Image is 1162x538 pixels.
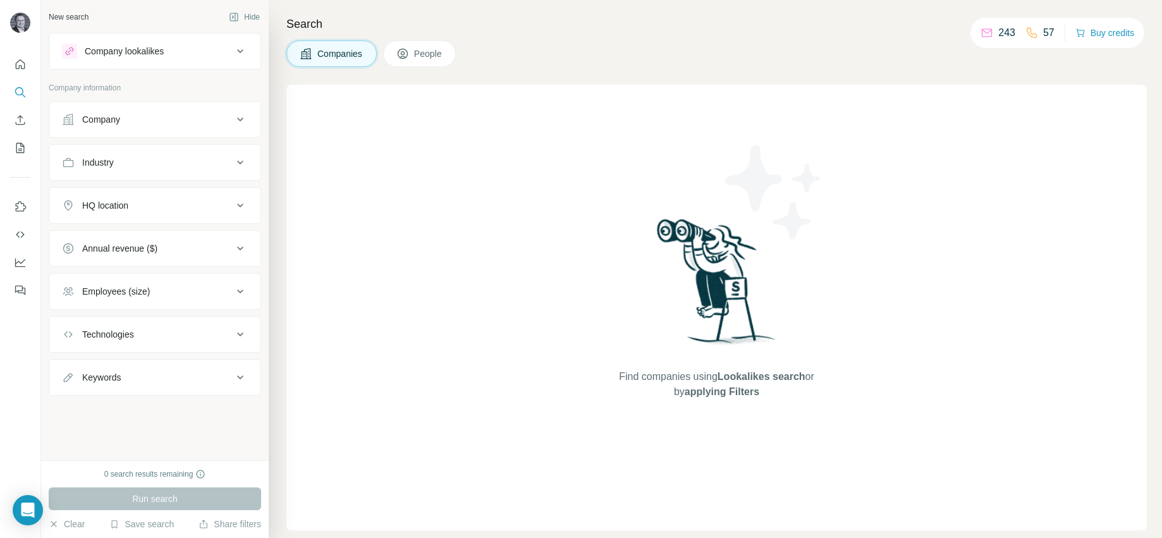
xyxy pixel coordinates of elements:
div: Industry [82,156,114,169]
button: Enrich CSV [10,109,30,131]
span: applying Filters [685,386,759,397]
div: New search [49,11,89,23]
h4: Search [286,15,1147,33]
div: Company [82,113,120,126]
div: Open Intercom Messenger [13,495,43,525]
button: My lists [10,137,30,159]
div: Company lookalikes [85,45,164,58]
button: Hide [220,8,269,27]
button: Company [49,104,260,135]
div: Technologies [82,328,134,341]
span: Lookalikes search [718,371,805,382]
div: Employees (size) [82,285,150,298]
img: Surfe Illustration - Woman searching with binoculars [651,216,783,357]
p: 57 [1043,25,1055,40]
div: 0 search results remaining [104,468,206,480]
p: Company information [49,82,261,94]
button: Employees (size) [49,276,260,307]
div: Annual revenue ($) [82,242,157,255]
p: 243 [998,25,1015,40]
button: Use Surfe API [10,223,30,246]
button: Dashboard [10,251,30,274]
button: Save search [109,518,174,530]
button: HQ location [49,190,260,221]
button: Clear [49,518,85,530]
button: Annual revenue ($) [49,233,260,264]
button: Search [10,81,30,104]
button: Buy credits [1075,24,1134,42]
button: Industry [49,147,260,178]
button: Share filters [199,518,261,530]
button: Feedback [10,279,30,302]
img: Avatar [10,13,30,33]
div: HQ location [82,199,128,212]
button: Quick start [10,53,30,76]
span: Companies [317,47,364,60]
span: Find companies using or by [615,369,817,400]
div: Keywords [82,371,121,384]
button: Technologies [49,319,260,350]
button: Company lookalikes [49,36,260,66]
img: Surfe Illustration - Stars [717,135,831,249]
button: Keywords [49,362,260,393]
span: People [414,47,443,60]
button: Use Surfe on LinkedIn [10,195,30,218]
